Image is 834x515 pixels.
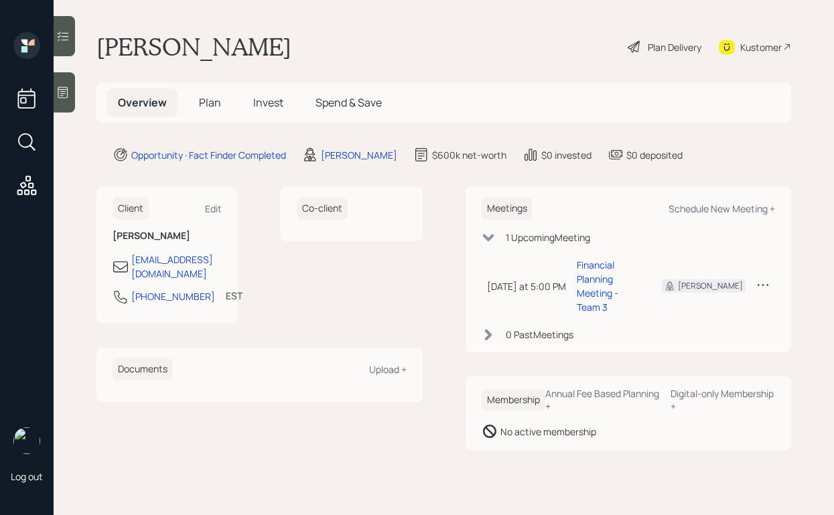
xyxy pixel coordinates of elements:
h6: Meetings [482,198,533,220]
h6: Client [113,198,149,220]
h6: Co-client [297,198,348,220]
div: Plan Delivery [648,40,701,54]
div: Kustomer [740,40,782,54]
h6: Membership [482,389,545,411]
div: Opportunity · Fact Finder Completed [131,148,286,162]
img: robby-grisanti-headshot.png [13,427,40,454]
h6: Documents [113,358,173,380]
span: Overview [118,95,167,110]
span: Spend & Save [316,95,382,110]
div: $600k net-worth [432,148,506,162]
div: [PERSON_NAME] [678,280,743,292]
div: Digital-only Membership + [671,387,775,413]
div: $0 invested [541,148,592,162]
span: Invest [253,95,283,110]
div: Financial Planning Meeting - Team 3 [577,258,641,314]
div: Edit [205,202,222,215]
div: Annual Fee Based Planning + [545,387,660,413]
div: 1 Upcoming Meeting [506,230,590,244]
h1: [PERSON_NAME] [96,32,291,62]
h6: [PERSON_NAME] [113,230,222,242]
div: [DATE] at 5:00 PM [487,279,566,293]
div: $0 deposited [626,148,683,162]
div: Log out [11,470,43,483]
div: [PHONE_NUMBER] [131,289,215,303]
div: No active membership [500,425,596,439]
div: EST [226,289,242,303]
div: Upload + [369,363,407,376]
div: Schedule New Meeting + [669,202,775,215]
div: 0 Past Meeting s [506,327,573,342]
span: Plan [199,95,221,110]
div: [PERSON_NAME] [321,148,397,162]
div: [EMAIL_ADDRESS][DOMAIN_NAME] [131,252,222,281]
